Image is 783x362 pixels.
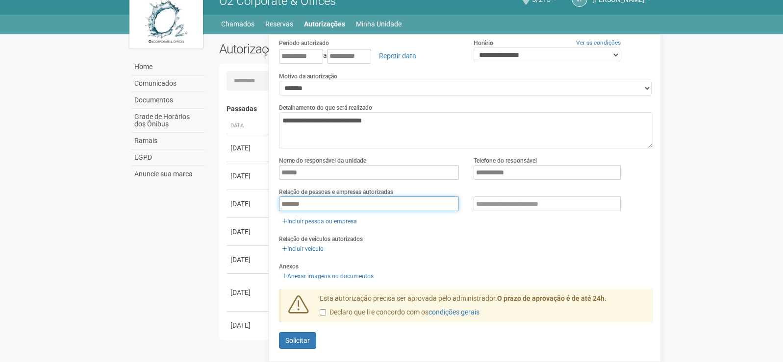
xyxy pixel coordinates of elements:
[230,320,267,330] div: [DATE]
[474,156,537,165] label: Telefone do responsável
[132,109,204,133] a: Grade de Horários dos Ônibus
[132,133,204,149] a: Ramais
[132,92,204,109] a: Documentos
[279,156,366,165] label: Nome do responsável da unidade
[373,48,423,64] a: Repetir data
[227,105,647,113] h4: Passadas
[279,235,363,243] label: Relação de veículos autorizados
[221,17,254,31] a: Chamados
[279,216,360,227] a: Incluir pessoa ou empresa
[230,171,267,181] div: [DATE]
[230,227,267,237] div: [DATE]
[576,39,621,46] a: Ver as condições
[497,294,606,302] strong: O prazo de aprovação é de até 24h.
[356,17,402,31] a: Minha Unidade
[230,288,267,297] div: [DATE]
[230,199,267,209] div: [DATE]
[132,59,204,75] a: Home
[474,39,493,48] label: Horário
[279,243,327,254] a: Incluir veículo
[279,39,329,48] label: Período autorizado
[320,308,480,317] label: Declaro que li e concordo com os
[230,255,267,265] div: [DATE]
[285,337,310,344] span: Solicitar
[320,309,326,315] input: Declaro que li e concordo com oscondições gerais
[265,17,293,31] a: Reservas
[132,166,204,182] a: Anuncie sua marca
[279,332,316,349] button: Solicitar
[279,271,377,282] a: Anexar imagens ou documentos
[279,103,372,112] label: Detalhamento do que será realizado
[279,48,459,64] div: a
[132,149,204,166] a: LGPD
[132,75,204,92] a: Comunicados
[304,17,345,31] a: Autorizações
[279,72,337,81] label: Motivo da autorização
[219,42,429,56] h2: Autorizações
[230,143,267,153] div: [DATE]
[227,118,271,134] th: Data
[279,262,299,271] label: Anexos
[279,188,393,196] label: Relação de pessoas e empresas autorizadas
[429,308,480,316] a: condições gerais
[312,294,654,322] div: Esta autorização precisa ser aprovada pelo administrador.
